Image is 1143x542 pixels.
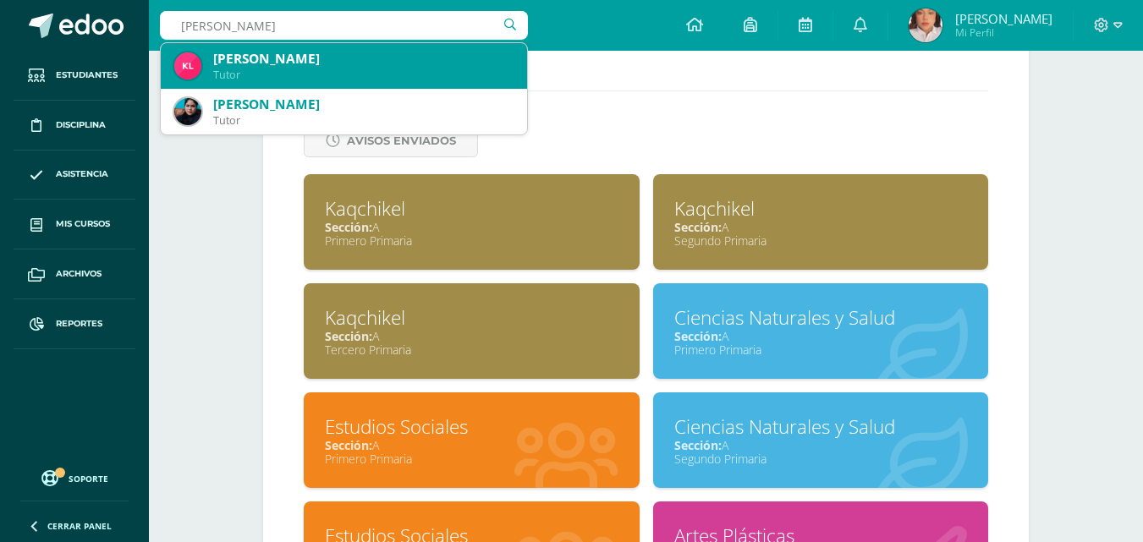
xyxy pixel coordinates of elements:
input: Busca un usuario... [160,11,528,40]
div: Primero Primaria [674,342,968,358]
a: Estudiantes [14,51,135,101]
div: Tutor [213,68,514,82]
a: Ciencias Naturales y SaludSección:ASegundo Primaria [653,392,989,488]
a: Disciplina [14,101,135,151]
span: Soporte [69,473,108,485]
div: Kaqchikel [674,195,968,222]
div: Ciencias Naturales y Salud [674,413,968,440]
img: 16f6e11f66234ca9a93b3d30b671016a.png [174,98,201,125]
span: Mis cursos [56,217,110,231]
div: A [674,219,968,235]
div: Estudios Sociales [325,413,618,440]
div: A [674,437,968,453]
a: Reportes [14,299,135,349]
a: Estudios SocialesSección:APrimero Primaria [304,392,640,488]
div: Tutor [213,113,514,128]
span: Asistencia [56,167,108,181]
a: Mis cursos [14,200,135,249]
span: Sección: [674,437,722,453]
span: Disciplina [56,118,106,132]
span: Sección: [325,328,372,344]
div: [PERSON_NAME] [213,50,514,68]
span: Sección: [674,219,722,235]
span: [PERSON_NAME] [955,10,1052,27]
span: Archivos [56,267,102,281]
span: Sección: [325,437,372,453]
div: Kaqchikel [325,195,618,222]
div: Kaqchikel [325,304,618,331]
span: Cerrar panel [47,520,112,532]
img: 34d4137be84cf825ed102e9aef724194.png [174,52,201,79]
div: Segundo Primaria [674,451,968,467]
a: Avisos Enviados [304,124,478,157]
span: Sección: [325,219,372,235]
div: A [674,328,968,344]
span: Mi Perfil [955,25,1052,40]
div: Ciencias Naturales y Salud [674,304,968,331]
span: Estudiantes [56,68,118,82]
div: Segundo Primaria [674,233,968,249]
span: Reportes [56,317,102,331]
div: A [325,328,618,344]
a: KaqchikelSección:APrimero Primaria [304,174,640,270]
a: KaqchikelSección:ASegundo Primaria [653,174,989,270]
div: Tercero Primaria [325,342,618,358]
div: A [325,219,618,235]
div: Primero Primaria [325,451,618,467]
div: A [325,437,618,453]
a: Soporte [20,466,129,489]
div: [PERSON_NAME] [213,96,514,113]
img: cb9b46a7d0ec1fd89619bc2c7c27efb6.png [909,8,942,42]
span: Sección: [674,328,722,344]
a: KaqchikelSección:ATercero Primaria [304,283,640,379]
span: Avisos Enviados [347,125,456,156]
a: Ciencias Naturales y SaludSección:APrimero Primaria [653,283,989,379]
a: Asistencia [14,151,135,200]
div: Primero Primaria [325,233,618,249]
a: Archivos [14,249,135,299]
